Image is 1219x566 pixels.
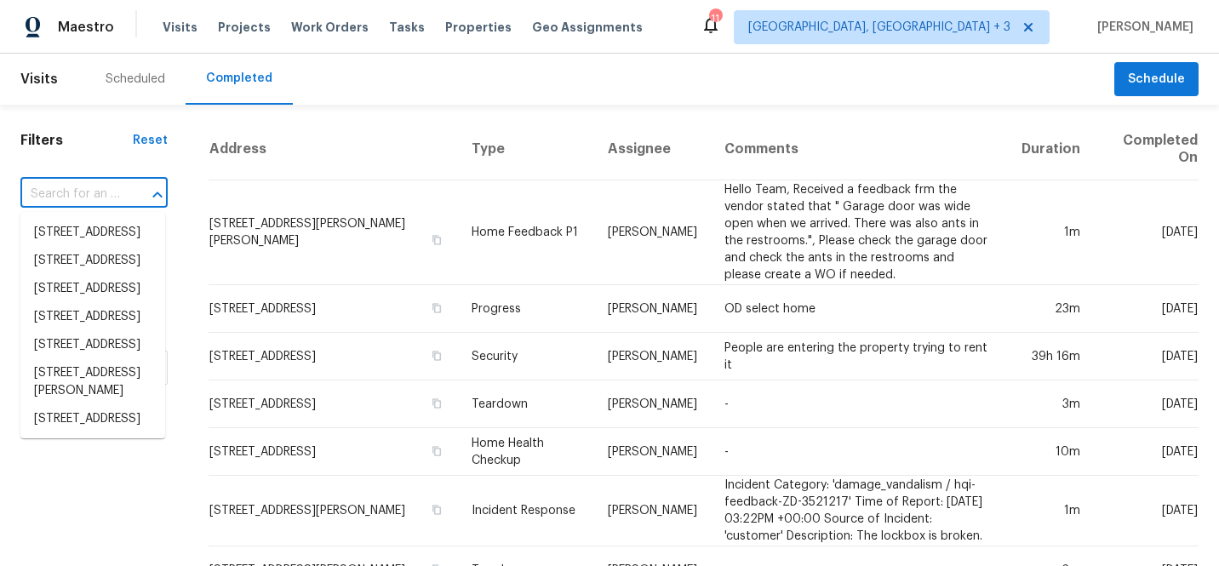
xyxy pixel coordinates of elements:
td: [PERSON_NAME] [594,285,711,333]
td: 23m [1008,285,1094,333]
div: Scheduled [106,71,165,88]
td: [STREET_ADDRESS] [209,380,458,428]
button: Copy Address [429,300,444,316]
th: Address [209,118,458,180]
td: 1m [1008,476,1094,546]
td: Incident Response [458,476,594,546]
td: [STREET_ADDRESS] [209,285,458,333]
td: [DATE] [1094,333,1199,380]
div: 11 [709,10,721,27]
td: [DATE] [1094,285,1199,333]
td: [DATE] [1094,380,1199,428]
span: Schedule [1128,69,1185,90]
td: [DATE] [1094,180,1199,285]
td: Home Health Checkup [458,428,594,476]
button: Close [146,183,169,207]
td: [STREET_ADDRESS][PERSON_NAME][PERSON_NAME] [209,180,458,285]
td: Incident Category: 'damage_vandalism / hqi-feedback-ZD-3521217' Time of Report: [DATE] 03:22PM +0... [711,476,1008,546]
button: Copy Address [429,502,444,517]
td: 39h 16m [1008,333,1094,380]
td: Progress [458,285,594,333]
li: [STREET_ADDRESS] [20,433,165,461]
div: Reset [133,132,168,149]
span: Visits [20,60,58,98]
button: Copy Address [429,232,444,248]
td: 10m [1008,428,1094,476]
td: People are entering the property trying to rent it [711,333,1008,380]
span: Work Orders [291,19,369,36]
div: Completed [206,70,272,87]
td: Hello Team, Received a feedback frm the vendor stated that " Garage door was wide open when we ar... [711,180,1008,285]
th: Comments [711,118,1008,180]
td: 3m [1008,380,1094,428]
span: [GEOGRAPHIC_DATA], [GEOGRAPHIC_DATA] + 3 [748,19,1010,36]
td: 1m [1008,180,1094,285]
td: [PERSON_NAME] [594,333,711,380]
li: [STREET_ADDRESS] [20,331,165,359]
td: [STREET_ADDRESS][PERSON_NAME] [209,476,458,546]
span: Tasks [389,21,425,33]
td: [STREET_ADDRESS] [209,428,458,476]
th: Duration [1008,118,1094,180]
li: [STREET_ADDRESS] [20,405,165,433]
h1: Filters [20,132,133,149]
td: Home Feedback P1 [458,180,594,285]
span: Projects [218,19,271,36]
td: - [711,380,1008,428]
li: [STREET_ADDRESS] [20,247,165,275]
button: Schedule [1114,62,1199,97]
td: - [711,428,1008,476]
td: [PERSON_NAME] [594,428,711,476]
input: Search for an address... [20,181,120,208]
th: Type [458,118,594,180]
td: [STREET_ADDRESS] [209,333,458,380]
td: Security [458,333,594,380]
td: [PERSON_NAME] [594,380,711,428]
li: [STREET_ADDRESS] [20,303,165,331]
td: Teardown [458,380,594,428]
li: [STREET_ADDRESS][PERSON_NAME] [20,359,165,405]
td: [DATE] [1094,428,1199,476]
th: Assignee [594,118,711,180]
td: [PERSON_NAME] [594,180,711,285]
td: [DATE] [1094,476,1199,546]
li: [STREET_ADDRESS] [20,219,165,247]
td: [PERSON_NAME] [594,476,711,546]
button: Copy Address [429,348,444,363]
th: Completed On [1094,118,1199,180]
button: Copy Address [429,443,444,459]
span: Maestro [58,19,114,36]
span: Visits [163,19,197,36]
span: Geo Assignments [532,19,643,36]
span: Properties [445,19,512,36]
li: [STREET_ADDRESS] [20,275,165,303]
td: OD select home [711,285,1008,333]
button: Copy Address [429,396,444,411]
span: [PERSON_NAME] [1090,19,1193,36]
